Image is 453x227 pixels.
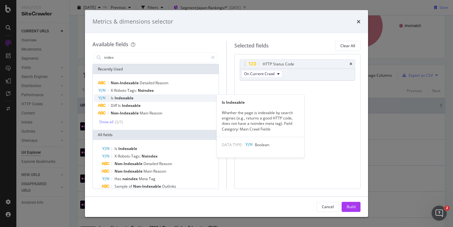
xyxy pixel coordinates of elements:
div: times [357,18,361,26]
button: On Current Crawl [241,70,282,78]
span: Is [115,146,118,151]
span: Outlinks [162,184,176,189]
span: of [129,184,133,189]
span: noindex [122,176,139,181]
span: Has [115,176,122,181]
span: Reason [155,80,168,86]
span: Non-Indexable [115,169,143,174]
span: Noindex [138,88,154,93]
span: Tag [149,176,155,181]
div: Metrics & dimensions selector [92,18,173,26]
button: Cancel [316,202,339,212]
div: Recently Used [93,64,219,74]
button: Clear All [335,41,361,51]
span: Indexable [122,103,141,108]
iframe: Intercom live chat [432,206,447,221]
span: Is [118,103,122,108]
span: Non-Indexable [133,184,162,189]
span: 2 [445,206,450,211]
span: Main [140,110,149,116]
div: Whether the page is indexable by search engines (e.g., returns a good HTTP code, does not have a ... [217,110,304,132]
div: Available fields [92,41,128,48]
div: Build [347,204,355,209]
span: Meta [139,176,149,181]
span: Reason [159,161,172,166]
div: Selected fields [234,42,269,49]
span: Indexable [118,146,137,151]
span: Indexable [115,95,133,101]
span: On Current Crawl [244,71,275,76]
div: Cancel [322,204,334,209]
span: X-Robots-Tags: [115,153,142,159]
span: X-Robots-Tags: [111,88,138,93]
div: All fields [93,130,219,140]
span: Non-Indexable [115,161,143,166]
span: Sample [115,184,129,189]
div: Clear All [340,43,355,48]
div: HTTP Status CodetimesOn Current Crawl [240,59,355,80]
span: Boolean [255,142,269,147]
span: Diff [111,103,118,108]
div: times [350,62,352,66]
div: Show all [99,120,114,124]
div: ( 5 / 7 ) [114,119,123,125]
span: Reason [149,110,162,116]
span: Reason [153,169,166,174]
span: Is [111,95,115,101]
div: HTTP Status Code [263,61,294,67]
span: Noindex [142,153,158,159]
span: DATA TYPE: [222,142,243,147]
div: Is Indexable [217,100,304,105]
span: Main [143,169,153,174]
span: Detailed [140,80,155,86]
button: Build [342,202,361,212]
span: Non-Indexable [111,110,140,116]
input: Search by field name [103,53,208,62]
span: Detailed [143,161,159,166]
span: Non-Indexable [111,80,140,86]
div: modal [85,10,368,217]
